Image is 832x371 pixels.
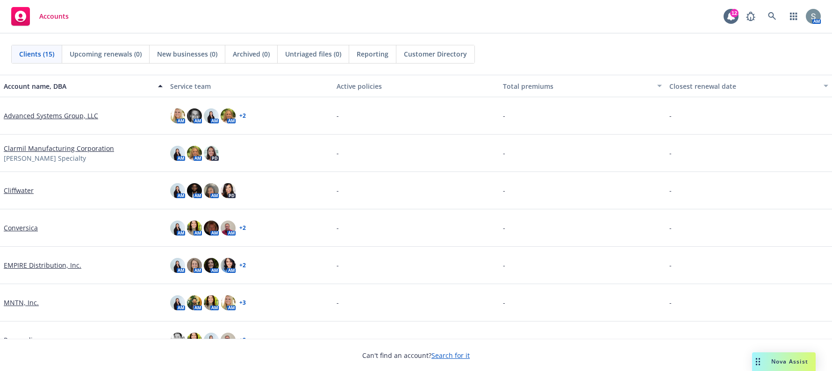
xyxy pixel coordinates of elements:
[204,183,219,198] img: photo
[239,263,246,268] a: + 2
[752,352,816,371] button: Nova Assist
[503,81,652,91] div: Total premiums
[669,111,672,121] span: -
[204,333,219,348] img: photo
[221,108,236,123] img: photo
[503,148,505,158] span: -
[4,143,114,153] a: Clarmil Manufacturing Corporation
[221,295,236,310] img: photo
[4,298,39,307] a: MNTN, Inc.
[221,333,236,348] img: photo
[806,9,821,24] img: photo
[204,108,219,123] img: photo
[204,221,219,235] img: photo
[666,75,832,97] button: Closest renewal date
[233,49,270,59] span: Archived (0)
[4,260,81,270] a: EMPIRE Distribution, Inc.
[187,108,202,123] img: photo
[239,300,246,306] a: + 3
[221,221,236,235] img: photo
[357,49,388,59] span: Reporting
[170,258,185,273] img: photo
[170,108,185,123] img: photo
[337,81,495,91] div: Active policies
[669,81,818,91] div: Closest renewal date
[337,260,339,270] span: -
[362,350,470,360] span: Can't find an account?
[170,295,185,310] img: photo
[431,351,470,360] a: Search for it
[752,352,764,371] div: Drag to move
[187,258,202,273] img: photo
[239,113,246,119] a: + 2
[19,49,54,59] span: Clients (15)
[337,185,339,195] span: -
[337,148,339,158] span: -
[337,223,339,233] span: -
[39,13,69,20] span: Accounts
[337,335,339,345] span: -
[221,258,236,273] img: photo
[7,3,72,29] a: Accounts
[503,335,505,345] span: -
[4,153,86,163] span: [PERSON_NAME] Specialty
[204,258,219,273] img: photo
[204,146,219,161] img: photo
[669,148,672,158] span: -
[170,221,185,235] img: photo
[4,111,98,121] a: Advanced Systems Group, LLC
[784,7,803,26] a: Switch app
[170,183,185,198] img: photo
[669,335,672,345] span: -
[4,223,38,233] a: Conversica
[669,223,672,233] span: -
[157,49,217,59] span: New businesses (0)
[771,357,808,365] span: Nova Assist
[170,146,185,161] img: photo
[187,295,202,310] img: photo
[763,7,782,26] a: Search
[70,49,142,59] span: Upcoming renewals (0)
[499,75,666,97] button: Total premiums
[503,223,505,233] span: -
[503,111,505,121] span: -
[741,7,760,26] a: Report a Bug
[404,49,467,59] span: Customer Directory
[337,111,339,121] span: -
[669,185,672,195] span: -
[187,333,202,348] img: photo
[669,260,672,270] span: -
[503,260,505,270] span: -
[4,81,152,91] div: Account name, DBA
[503,298,505,307] span: -
[4,335,36,345] a: Personalis
[503,185,505,195] span: -
[239,337,246,343] a: + 2
[187,183,202,198] img: photo
[187,221,202,235] img: photo
[4,185,34,195] a: Cliffwater
[170,333,185,348] img: photo
[187,146,202,161] img: photo
[239,225,246,231] a: + 2
[337,298,339,307] span: -
[221,183,236,198] img: photo
[166,75,333,97] button: Service team
[730,9,739,17] div: 12
[285,49,341,59] span: Untriaged files (0)
[669,298,672,307] span: -
[333,75,499,97] button: Active policies
[170,81,329,91] div: Service team
[204,295,219,310] img: photo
